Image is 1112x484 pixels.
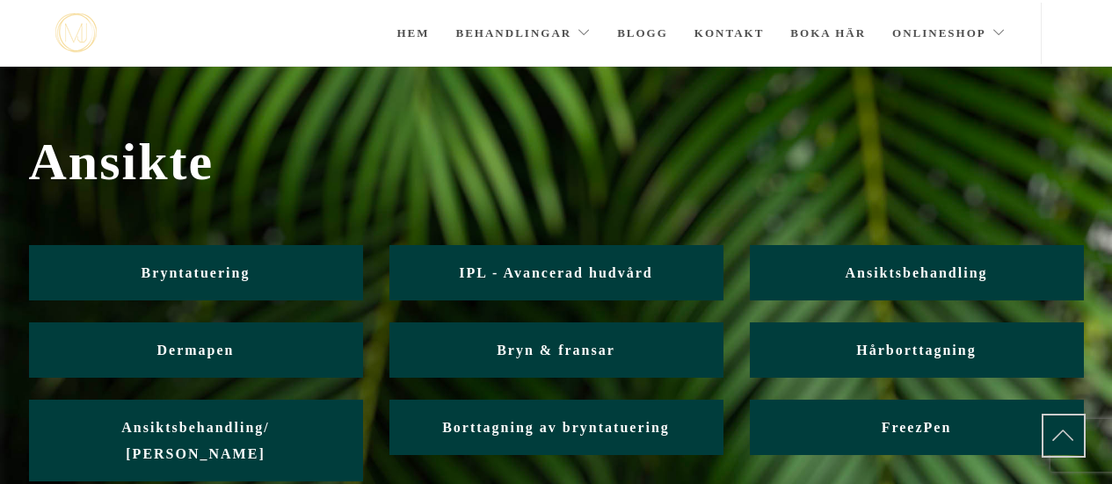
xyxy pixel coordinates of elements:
[29,400,363,481] a: Ansiktsbehandling/ [PERSON_NAME]
[396,3,429,64] a: Hem
[142,265,251,280] span: Bryntatuering
[617,3,668,64] a: Blogg
[459,265,652,280] span: IPL - Avancerad hudvård
[845,265,987,280] span: Ansiktsbehandling
[497,343,615,358] span: Bryn & fransar
[121,420,270,461] span: Ansiktsbehandling/ [PERSON_NAME]
[892,3,1006,64] a: Onlineshop
[694,3,765,64] a: Kontakt
[750,245,1084,300] a: Ansiktsbehandling
[456,3,592,64] a: Behandlingar
[750,400,1084,455] a: FreezPen
[55,13,97,53] a: mjstudio mjstudio mjstudio
[750,322,1084,378] a: Hårborttagning
[29,132,1084,192] span: Ansikte
[389,245,723,300] a: IPL - Avancerad hudvård
[29,322,363,378] a: Dermapen
[790,3,866,64] a: Boka här
[29,245,363,300] a: Bryntatuering
[882,420,952,435] span: FreezPen
[442,420,670,435] span: Borttagning av bryntatuering
[389,322,723,378] a: Bryn & fransar
[55,13,97,53] img: mjstudio
[856,343,976,358] span: Hårborttagning
[157,343,235,358] span: Dermapen
[389,400,723,455] a: Borttagning av bryntatuering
